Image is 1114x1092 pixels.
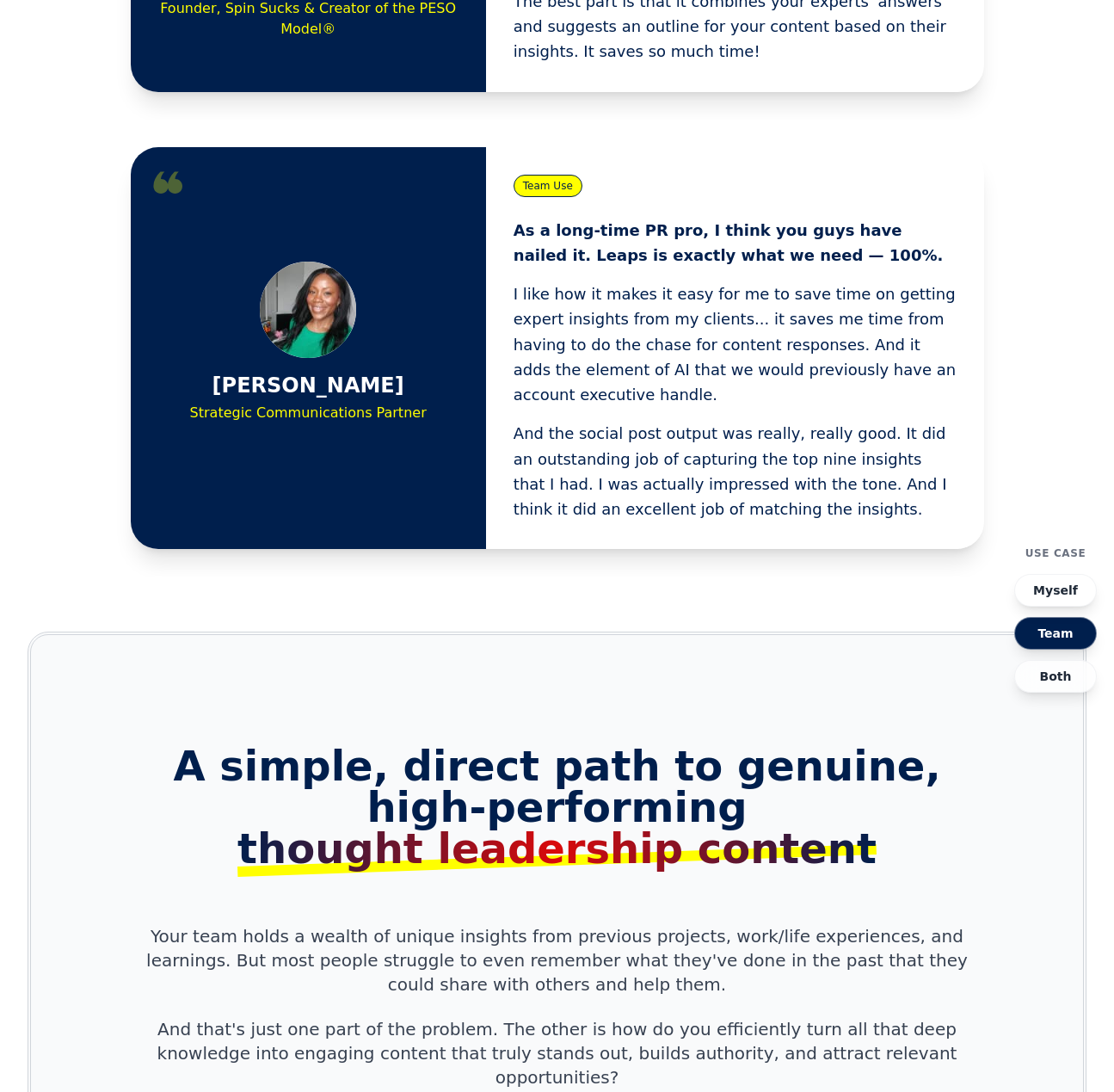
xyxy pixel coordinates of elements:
button: Both [1014,660,1097,693]
img: Carmen Harris [260,262,356,358]
h2: A simple, direct path to genuine, [138,745,977,869]
p: And that's just one part of the problem. The other is how do you efficiently turn all that deep k... [138,1017,977,1089]
p: And the social post output was really, really good. It did an outstanding job of capturing the to... [514,421,957,521]
span: high-performing [138,787,977,869]
span: Team Use [514,175,582,197]
h3: [PERSON_NAME] [212,372,404,399]
p: Strategic Communications Partner [190,403,427,423]
button: Team [1014,617,1097,650]
p: Your team holds a wealth of unique insights from previous projects, work/life experiences, and le... [138,924,977,996]
p: As a long-time PR pro, I think you guys have nailed it. Leaps is exactly what we need — 100%. [514,218,957,268]
button: Myself [1014,574,1097,607]
span: thought leadership content [237,824,877,873]
h4: Use Case [1025,546,1086,560]
p: I like how it makes it easy for me to save time on getting expert insights from my clients... it ... [514,281,957,407]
